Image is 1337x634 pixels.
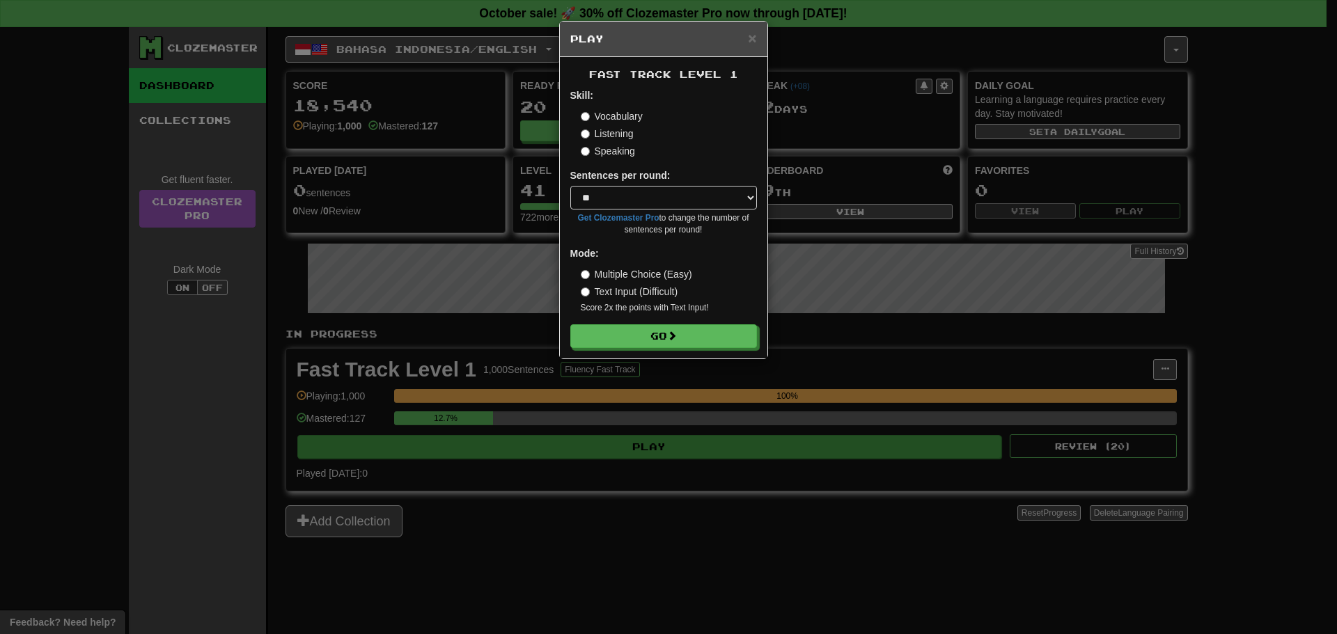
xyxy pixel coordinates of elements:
span: × [748,30,756,46]
input: Multiple Choice (Easy) [581,270,590,279]
strong: Mode: [570,248,599,259]
label: Listening [581,127,634,141]
input: Listening [581,129,590,138]
strong: Skill: [570,90,593,101]
input: Text Input (Difficult) [581,287,590,296]
button: Go [570,324,757,348]
input: Speaking [581,147,590,156]
label: Sentences per round: [570,168,671,182]
label: Speaking [581,144,635,158]
button: Close [748,31,756,45]
input: Vocabulary [581,112,590,121]
small: Score 2x the points with Text Input ! [581,302,757,314]
a: Get Clozemaster Pro [578,213,659,223]
label: Vocabulary [581,109,643,123]
span: Fast Track Level 1 [589,68,738,80]
h5: Play [570,32,757,46]
small: to change the number of sentences per round! [570,212,757,236]
label: Multiple Choice (Easy) [581,267,692,281]
label: Text Input (Difficult) [581,285,678,299]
